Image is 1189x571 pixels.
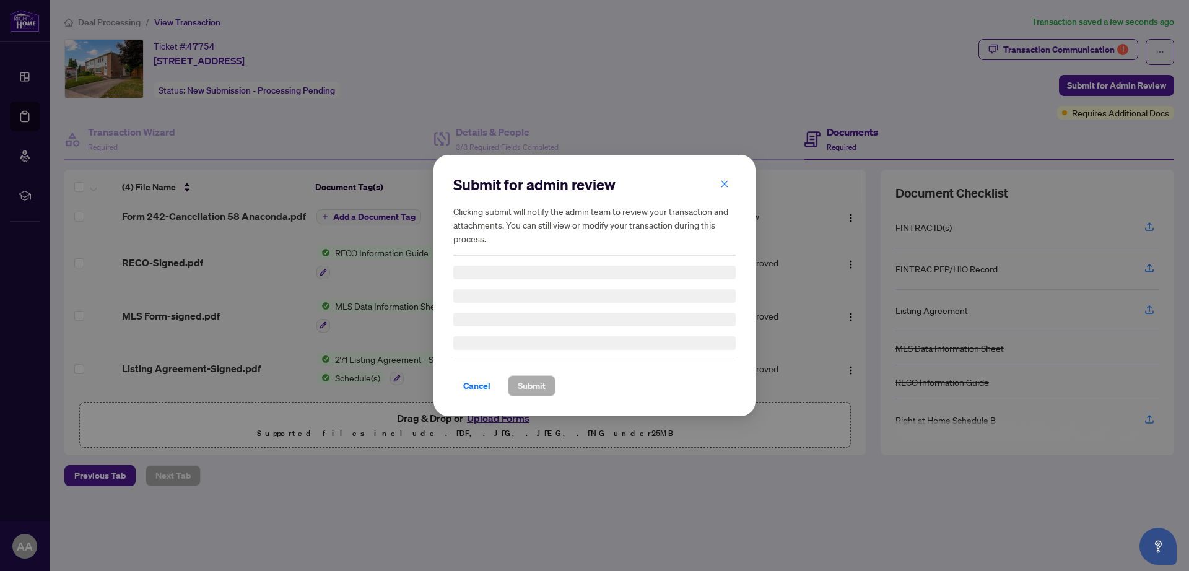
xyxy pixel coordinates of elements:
[508,375,555,396] button: Submit
[453,375,500,396] button: Cancel
[1139,528,1177,565] button: Open asap
[463,376,490,396] span: Cancel
[453,175,736,194] h2: Submit for admin review
[720,180,729,188] span: close
[453,204,736,245] h5: Clicking submit will notify the admin team to review your transaction and attachments. You can st...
